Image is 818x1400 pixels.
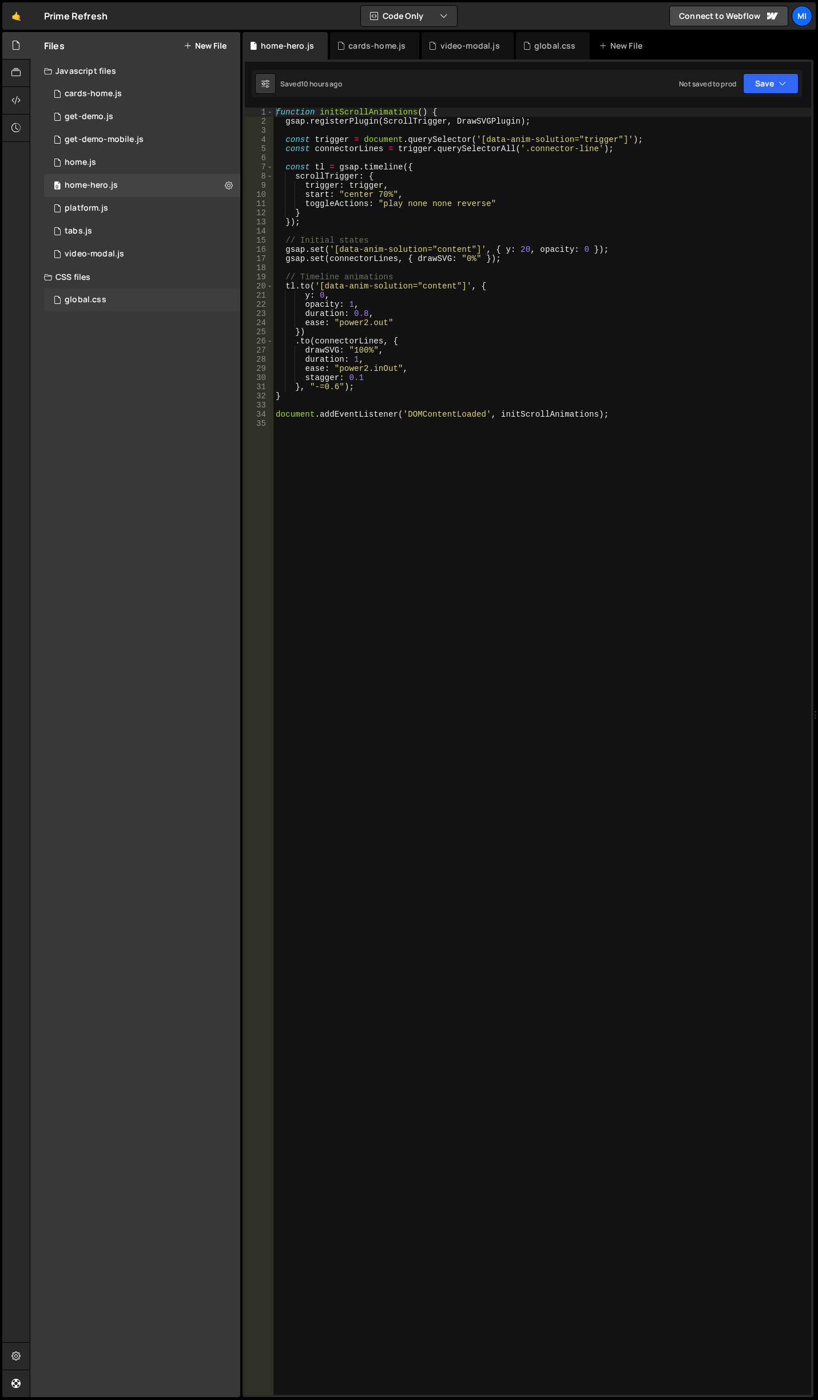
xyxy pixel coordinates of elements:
div: 25 [245,327,273,337]
div: 16983/46577.css [44,288,240,311]
div: 7 [245,163,273,172]
div: 23 [245,309,273,318]
div: cards-home.js [65,89,122,99]
div: New File [599,40,647,52]
div: 34 [245,410,273,419]
div: get-demo-mobile.js [65,135,144,145]
div: 19 [245,272,273,282]
div: platform.js [65,203,108,213]
div: 16983/47433.js [44,174,240,197]
div: 11 [245,199,273,208]
div: 10 [245,190,273,199]
div: 16983/46692.js [44,105,240,128]
div: 16983/46693.js [44,128,240,151]
div: 10 hours ago [301,79,342,89]
div: 33 [245,401,273,410]
div: 4 [245,135,273,144]
div: 28 [245,355,273,364]
div: 3 [245,126,273,135]
div: 20 [245,282,273,291]
div: 32 [245,391,273,401]
div: 17 [245,254,273,263]
div: 18 [245,263,273,272]
h2: Files [44,39,65,52]
div: 6 [245,153,273,163]
div: 8 [245,172,273,181]
div: 2 [245,117,273,126]
button: Save [743,73,799,94]
div: 12 [245,208,273,217]
div: 13 [245,217,273,227]
div: global.css [534,40,576,52]
div: 21 [245,291,273,300]
div: Saved [280,79,342,89]
a: 🤙 [2,2,30,30]
div: global.css [65,295,106,305]
div: 1 [245,108,273,117]
div: 24 [245,318,273,327]
div: 9 [245,181,273,190]
div: 15 [245,236,273,245]
div: 30 [245,373,273,382]
div: 16 [245,245,273,254]
div: 16983/46578.js [44,151,240,174]
div: video-modal.js [440,40,500,52]
div: 14 [245,227,273,236]
div: Prime Refresh [44,9,108,23]
div: Not saved to prod [679,79,736,89]
div: 22 [245,300,273,309]
button: New File [184,41,227,50]
div: tabs.js [65,226,92,236]
div: cards-home.js [348,40,406,52]
div: 5 [245,144,273,153]
div: CSS files [30,266,240,288]
div: Javascript files [30,60,240,82]
div: home.js [65,157,96,168]
div: home-hero.js [65,180,118,191]
div: home-hero.js [261,40,314,52]
a: Connect to Webflow [669,6,788,26]
div: 35 [245,419,273,428]
div: 16983/46734.js [44,220,240,243]
div: get-demo.js [65,112,113,122]
span: 0 [54,182,61,191]
div: 16983/47432.js [44,82,240,105]
button: Code Only [361,6,457,26]
a: Mi [792,6,812,26]
div: 16983/46739.js [44,197,240,220]
div: video-modal.js [65,249,124,259]
div: 27 [245,346,273,355]
div: 29 [245,364,273,373]
div: 31 [245,382,273,391]
div: 16983/47444.js [44,243,240,266]
div: 26 [245,337,273,346]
